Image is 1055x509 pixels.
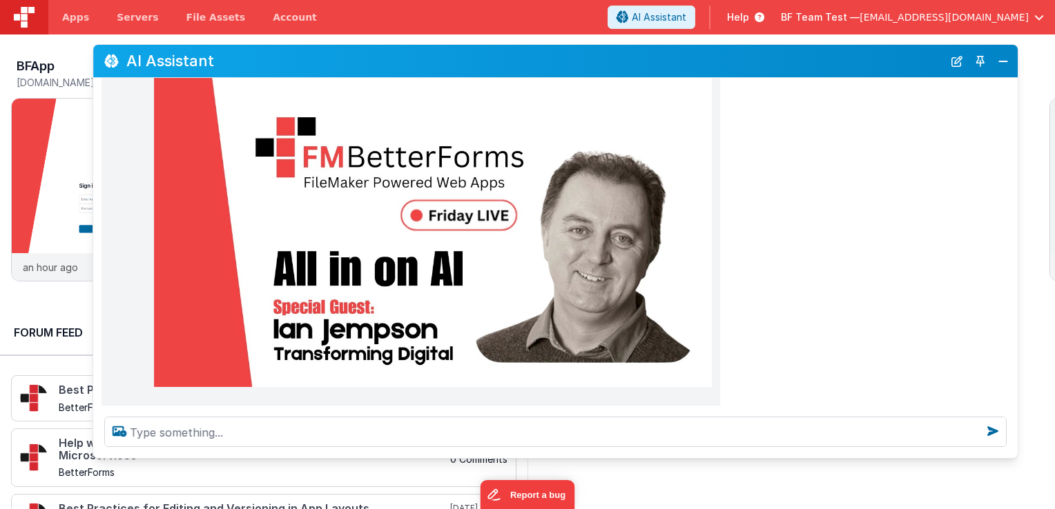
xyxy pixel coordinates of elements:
[632,10,686,24] span: AI Assistant
[154,74,712,388] img: maxresdefault.jpg
[150,32,712,388] li: Advanced Prompt Engineering & AI Limitations:
[11,375,516,421] a: Best Practices for Passing HTML and Data to Reusable Components BetterForms a day ago 0 Comments
[59,402,447,412] h5: BetterForms
[994,52,1012,71] button: Close
[971,52,990,71] button: Toggle Pin
[450,454,507,464] h5: 0 Comments
[59,467,447,477] h5: BetterForms
[11,428,516,487] a: Help with integrating Apple/Google Wallet with Back-End Microservices BetterForms a day ago 0 Com...
[947,52,967,71] button: New Chat
[17,59,55,73] h3: BFApp
[781,10,860,24] span: BF Team Test —
[20,384,48,412] img: 295_2.png
[860,10,1029,24] span: [EMAIL_ADDRESS][DOMAIN_NAME]
[20,443,48,471] img: 295_2.png
[117,10,158,24] span: Servers
[62,10,89,24] span: Apps
[781,10,1044,24] button: BF Team Test — [EMAIL_ADDRESS][DOMAIN_NAME]
[727,10,749,24] span: Help
[59,437,447,461] h4: Help with integrating Apple/Google Wallet with Back-End Microservices
[59,384,447,397] h4: Best Practices for Passing HTML and Data to Reusable Components
[481,480,575,509] iframe: Marker.io feedback button
[126,52,943,69] h2: AI Assistant
[186,10,246,24] span: File Assets
[17,77,232,88] h5: [DOMAIN_NAME]
[14,324,503,341] h2: Forum Feed
[608,6,695,29] button: AI Assistant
